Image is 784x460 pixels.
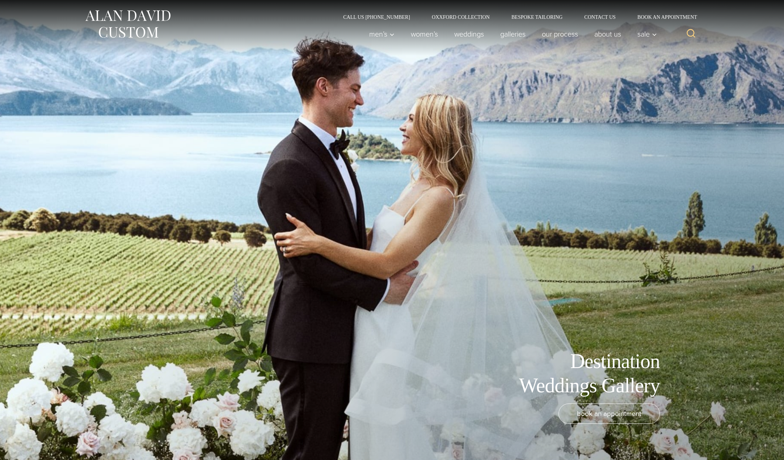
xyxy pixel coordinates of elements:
[421,14,501,20] a: Oxxford Collection
[446,27,492,41] a: weddings
[637,30,657,38] span: Sale
[369,30,395,38] span: Men’s
[403,27,446,41] a: Women’s
[627,14,700,20] a: Book an Appointment
[586,27,629,41] a: About Us
[501,14,573,20] a: Bespoke Tailoring
[332,14,700,20] nav: Secondary Navigation
[361,27,661,41] nav: Primary Navigation
[497,349,660,398] h1: Destination Weddings Gallery
[534,27,586,41] a: Our Process
[492,27,534,41] a: Galleries
[577,408,641,419] span: book an appointment
[682,25,700,43] button: View Search Form
[332,14,421,20] a: Call Us [PHONE_NUMBER]
[84,8,171,40] img: Alan David Custom
[559,404,660,424] a: book an appointment
[573,14,627,20] a: Contact Us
